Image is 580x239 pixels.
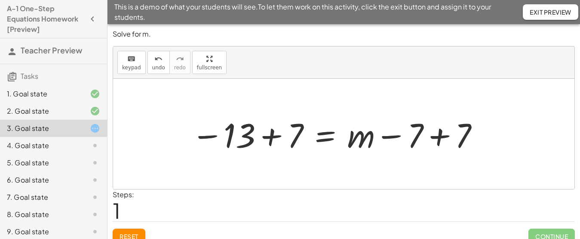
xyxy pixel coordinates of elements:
[7,123,76,133] div: 3. Goal state
[90,209,100,220] i: Task not started.
[113,197,120,223] span: 1
[7,192,76,202] div: 7. Goal state
[7,3,85,34] h4: A-1 One-Step Equations Homework [Preview]
[113,190,134,199] label: Steps:
[90,175,100,185] i: Task not started.
[90,140,100,151] i: Task not started.
[169,51,190,74] button: redoredo
[113,29,575,39] p: Solve for m.
[117,51,146,74] button: keyboardkeypad
[90,123,100,133] i: Task started.
[90,106,100,116] i: Task finished and correct.
[90,192,100,202] i: Task not started.
[7,175,76,185] div: 6. Goal state
[90,158,100,168] i: Task not started.
[7,209,76,220] div: 8. Goal state
[7,140,76,151] div: 4. Goal state
[152,65,165,71] span: undo
[192,51,227,74] button: fullscreen
[147,51,170,74] button: undoundo
[21,45,82,55] span: Teacher Preview
[90,89,100,99] i: Task finished and correct.
[197,65,222,71] span: fullscreen
[7,89,76,99] div: 1. Goal state
[127,54,135,64] i: keyboard
[90,227,100,237] i: Task not started.
[21,71,38,81] span: Tasks
[530,8,571,16] span: Exit Preview
[7,158,76,168] div: 5. Goal state
[176,54,184,64] i: redo
[7,106,76,116] div: 2. Goal state
[523,4,578,20] button: Exit Preview
[154,54,163,64] i: undo
[114,2,523,22] span: This is a demo of what your students will see. To let them work on this activity, click the exit ...
[122,65,141,71] span: keypad
[7,227,76,237] div: 9. Goal state
[174,65,186,71] span: redo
